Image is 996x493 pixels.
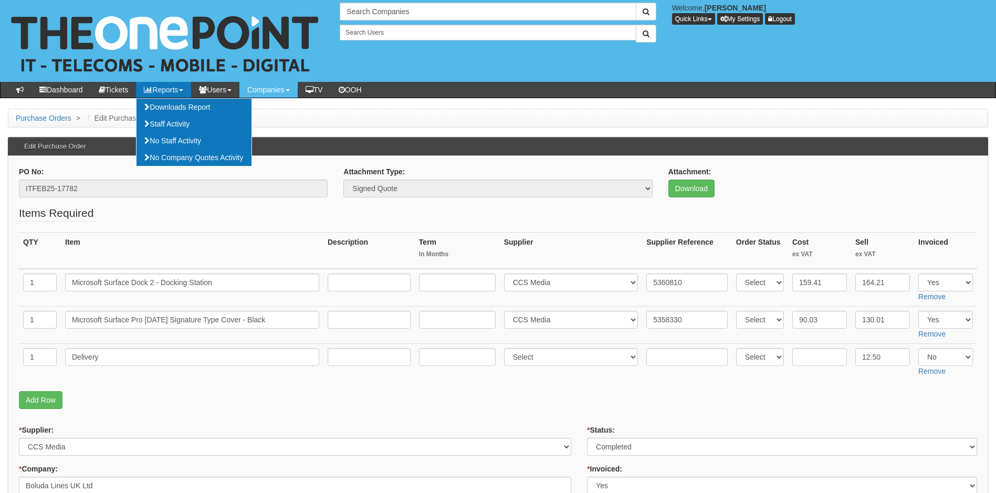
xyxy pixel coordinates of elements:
small: ex VAT [792,250,847,259]
th: QTY [19,233,61,269]
th: Term [415,233,500,269]
label: Company: [19,464,58,474]
a: Purchase Orders [16,114,71,122]
a: Reports [136,82,191,98]
label: Status: [587,425,615,435]
h3: Edit Purchase Order [19,138,91,155]
th: Supplier [500,233,643,269]
a: No Staff Activity [137,132,251,149]
label: Attachment Type: [343,166,405,177]
a: Add Row [19,391,62,409]
small: In Months [419,250,496,259]
div: Welcome, [664,3,996,25]
label: Supplier: [19,425,54,435]
a: Staff Activity [137,116,251,132]
label: PO No: [19,166,44,177]
a: No Company Quotes Activity [137,149,251,166]
input: Search Companies [340,3,636,20]
label: Attachment: [668,166,711,177]
a: Remove [918,292,946,301]
th: Sell [851,233,914,269]
th: Supplier Reference [642,233,732,269]
th: Invoiced [914,233,977,269]
a: Remove [918,330,946,338]
th: Item [61,233,323,269]
legend: Items Required [19,205,93,222]
a: Download [668,180,715,197]
label: Invoiced: [587,464,622,474]
th: Order Status [732,233,788,269]
a: Dashboard [32,82,91,98]
span: > [74,114,83,122]
a: Downloads Report [137,99,251,116]
a: Remove [918,367,946,375]
button: Quick Links [672,13,715,25]
b: [PERSON_NAME] [705,4,766,12]
li: Edit Purchase Order [85,113,161,123]
a: Companies [239,82,298,98]
a: My Settings [717,13,763,25]
th: Description [323,233,415,269]
small: ex VAT [855,250,910,259]
th: Cost [788,233,851,269]
a: Logout [765,13,795,25]
a: TV [298,82,331,98]
a: Tickets [91,82,137,98]
a: Users [191,82,239,98]
a: OOH [331,82,370,98]
input: Search Users [340,25,636,40]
